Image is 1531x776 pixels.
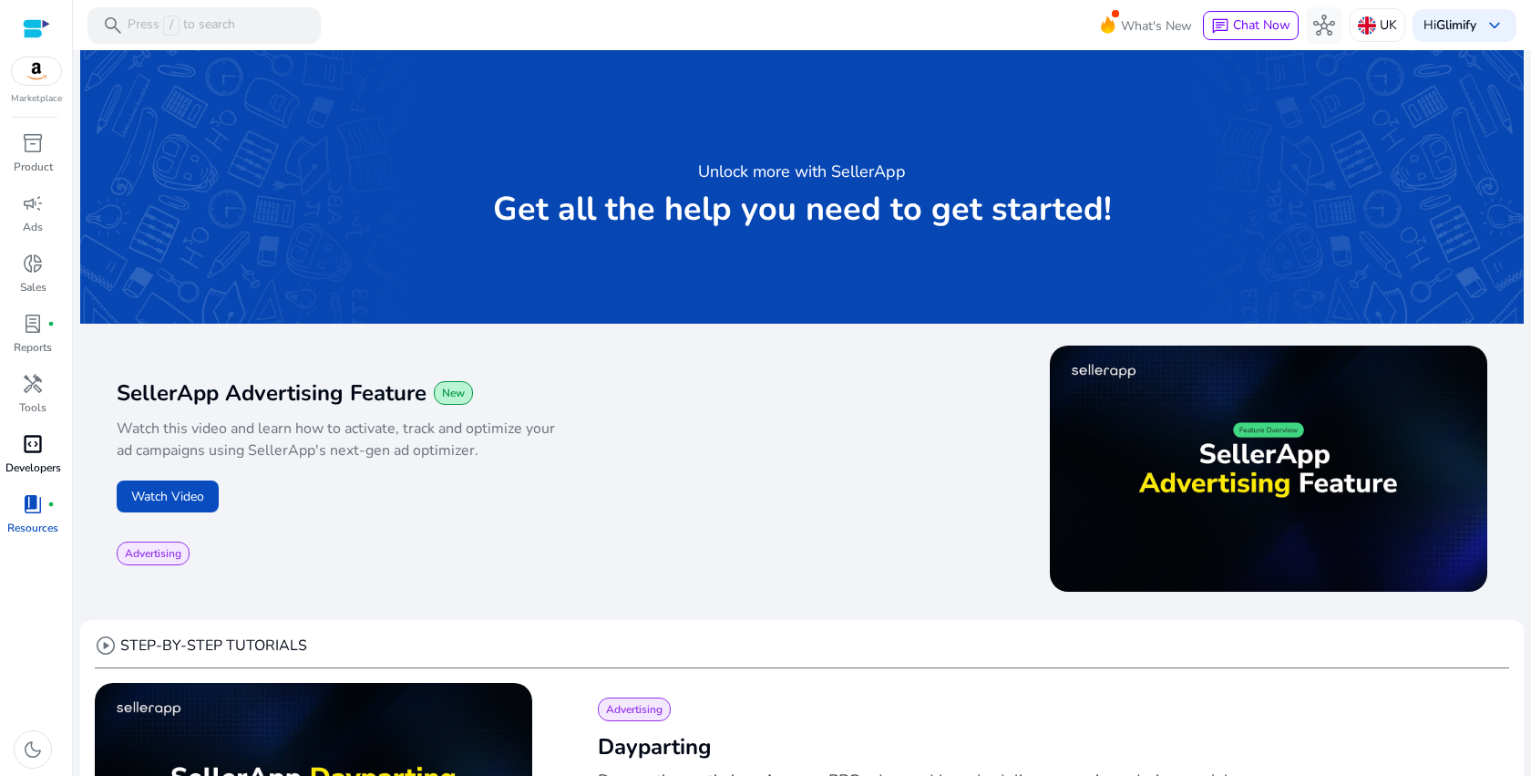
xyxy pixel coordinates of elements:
span: / [163,16,180,36]
span: play_circle [95,635,117,657]
p: Sales [20,279,46,295]
span: New [442,386,465,400]
p: Get all the help you need to get started! [493,191,1112,228]
button: Watch Video [117,481,219,512]
button: hub [1306,7,1342,44]
span: chat [1211,17,1229,36]
p: Product [14,159,53,175]
span: SellerApp Advertising Feature [117,378,426,408]
span: fiber_manual_record [47,320,55,327]
span: code_blocks [22,433,44,455]
p: Marketplace [11,92,62,106]
span: inventory_2 [22,132,44,154]
div: STEP-BY-STEP TUTORIALS [95,635,307,657]
span: handyman [22,373,44,395]
span: campaign [22,192,44,214]
p: Hi [1423,19,1476,32]
button: chatChat Now [1203,11,1299,40]
span: hub [1313,15,1335,36]
span: What's New [1121,10,1192,42]
p: Resources [7,520,58,536]
span: Advertising [125,546,181,561]
p: Reports [14,339,52,356]
span: lab_profile [22,313,44,335]
img: maxresdefault.jpg [1050,346,1487,592]
span: fiber_manual_record [47,501,55,508]
p: Developers [5,460,61,476]
h3: Unlock more with SellerApp [698,159,906,184]
p: Watch this video and learn how to activate, track and optimize your ad campaigns using SellerApp'... [117,418,573,461]
p: Press to search [128,16,235,36]
span: dark_mode [22,739,44,760]
h2: Dayparting [598,732,1480,761]
span: Advertising [606,702,663,717]
span: keyboard_arrow_down [1484,15,1505,36]
img: amazon.svg [12,57,61,85]
span: book_4 [22,493,44,515]
img: uk.svg [1358,16,1376,35]
span: search [102,15,124,36]
span: Chat Now [1233,16,1290,34]
b: Glimify [1436,16,1476,34]
p: Ads [23,219,43,235]
span: donut_small [22,253,44,274]
p: Tools [19,399,46,416]
p: UK [1380,9,1397,41]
